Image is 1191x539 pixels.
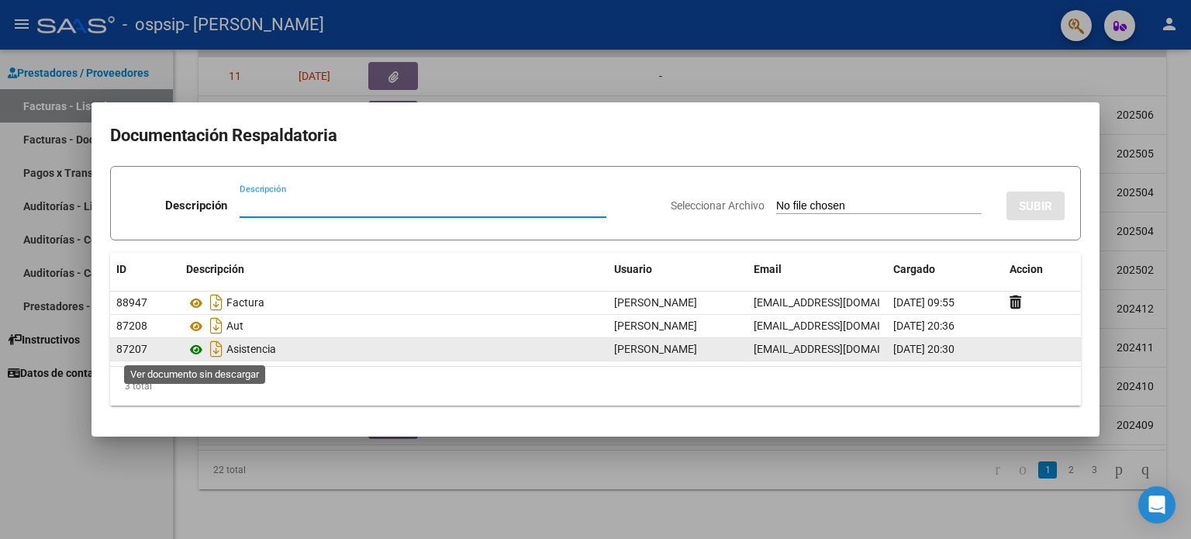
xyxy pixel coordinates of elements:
[206,313,226,338] i: Descargar documento
[1010,263,1043,275] span: Accion
[1138,486,1175,523] div: Open Intercom Messenger
[608,253,747,286] datatable-header-cell: Usuario
[614,320,697,332] span: [PERSON_NAME]
[110,121,1081,150] h2: Documentación Respaldatoria
[186,313,602,338] div: Aut
[754,263,782,275] span: Email
[614,296,697,309] span: [PERSON_NAME]
[887,253,1003,286] datatable-header-cell: Cargado
[893,343,955,355] span: [DATE] 20:30
[754,343,926,355] span: [EMAIL_ADDRESS][DOMAIN_NAME]
[165,197,227,215] p: Descripción
[614,263,652,275] span: Usuario
[754,296,926,309] span: [EMAIL_ADDRESS][DOMAIN_NAME]
[1019,199,1052,213] span: SUBIR
[893,296,955,309] span: [DATE] 09:55
[754,320,926,332] span: [EMAIL_ADDRESS][DOMAIN_NAME]
[893,263,935,275] span: Cargado
[116,343,147,355] span: 87207
[206,337,226,361] i: Descargar documento
[1006,192,1065,220] button: SUBIR
[671,199,765,212] span: Seleccionar Archivo
[116,320,147,332] span: 87208
[747,253,887,286] datatable-header-cell: Email
[614,343,697,355] span: [PERSON_NAME]
[110,367,1081,406] div: 3 total
[893,320,955,332] span: [DATE] 20:36
[110,253,180,286] datatable-header-cell: ID
[206,290,226,315] i: Descargar documento
[1003,253,1081,286] datatable-header-cell: Accion
[186,290,602,315] div: Factura
[116,296,147,309] span: 88947
[116,263,126,275] span: ID
[180,253,608,286] datatable-header-cell: Descripción
[186,337,602,361] div: Asistencia
[186,263,244,275] span: Descripción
